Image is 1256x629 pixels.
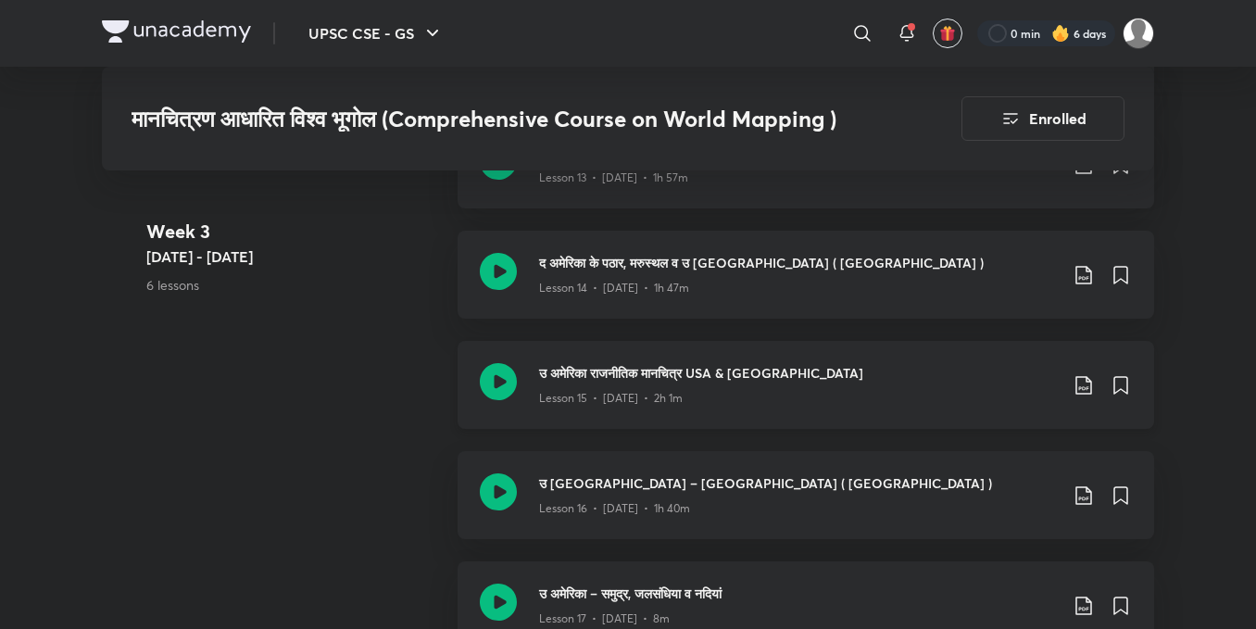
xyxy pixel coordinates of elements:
p: Lesson 13 • [DATE] • 1h 57m [539,170,688,186]
p: Lesson 14 • [DATE] • 1h 47m [539,280,689,296]
a: उ अमेरिका राजनीतिक मानचित्र USA & [GEOGRAPHIC_DATA]Lesson 15 • [DATE] • 2h 1m [458,341,1154,451]
h3: उ [GEOGRAPHIC_DATA] – [GEOGRAPHIC_DATA] ( [GEOGRAPHIC_DATA] ) [539,473,1058,493]
a: [GEOGRAPHIC_DATA] – राजनीतिक एवं भौतिक मानचित्रLesson 13 • [DATE] • 1h 57m [458,120,1154,231]
a: Company Logo [102,20,251,47]
h4: Week 3 [146,218,443,245]
a: द अमेरिका के पठार, मरुस्थल व उ [GEOGRAPHIC_DATA] ( [GEOGRAPHIC_DATA] )Lesson 14 • [DATE] • 1h 47m [458,231,1154,341]
button: Enrolled [961,96,1124,141]
img: avatar [939,25,956,42]
h3: उ अमेरिका राजनीतिक मानचित्र USA & [GEOGRAPHIC_DATA] [539,363,1058,383]
h3: मानचित्रण आधारित विश्व भूगोल (Comprehensive Course on World Mapping ) [132,106,857,132]
p: 6 lessons [146,275,443,295]
img: streak [1051,24,1070,43]
p: Lesson 17 • [DATE] • 8m [539,610,670,627]
h3: उ अमेरिका – समुद्र, जलसंधिया व नदियां [539,584,1058,603]
img: Komal [1123,18,1154,49]
a: उ [GEOGRAPHIC_DATA] – [GEOGRAPHIC_DATA] ( [GEOGRAPHIC_DATA] )Lesson 16 • [DATE] • 1h 40m [458,451,1154,561]
img: Company Logo [102,20,251,43]
p: Lesson 15 • [DATE] • 2h 1m [539,390,683,407]
h5: [DATE] - [DATE] [146,245,443,268]
button: UPSC CSE - GS [297,15,455,52]
h3: द अमेरिका के पठार, मरुस्थल व उ [GEOGRAPHIC_DATA] ( [GEOGRAPHIC_DATA] ) [539,253,1058,272]
p: Lesson 16 • [DATE] • 1h 40m [539,500,690,517]
button: avatar [933,19,962,48]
